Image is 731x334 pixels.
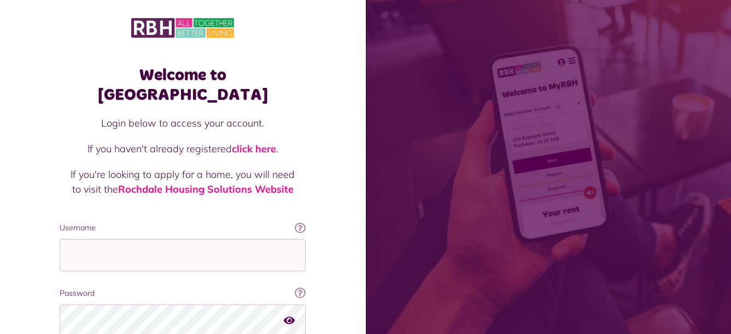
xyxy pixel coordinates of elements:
[60,222,306,234] label: Username
[232,142,276,155] a: click here
[71,141,295,156] p: If you haven't already registered .
[131,16,234,39] img: MyRBH
[71,167,295,196] p: If you're looking to apply for a home, you will need to visit the
[60,288,306,299] label: Password
[71,116,295,130] p: Login below to access your account.
[60,65,306,105] h1: Welcome to [GEOGRAPHIC_DATA]
[118,183,294,195] a: Rochdale Housing Solutions Website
